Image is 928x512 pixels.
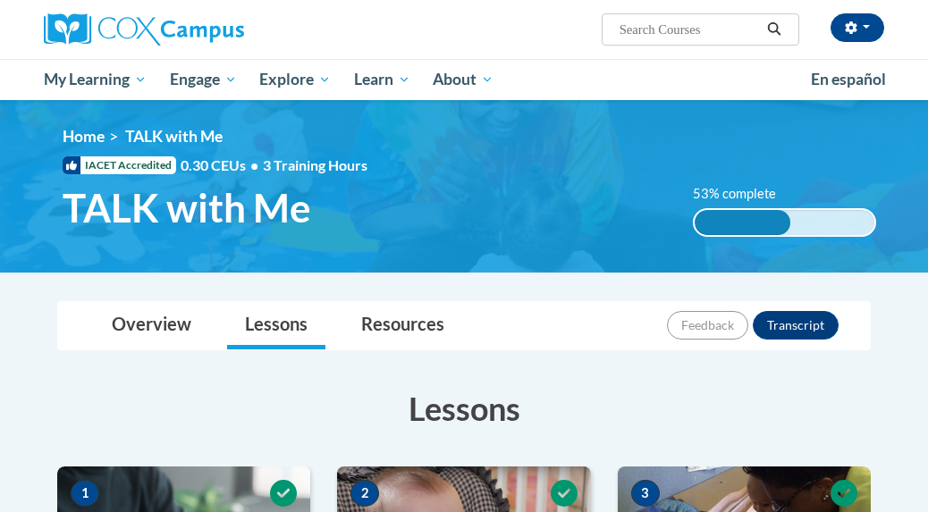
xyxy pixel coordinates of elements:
div: 53% complete [695,210,790,235]
span: TALK with Me [125,127,223,146]
span: About [433,69,494,90]
span: En español [811,70,886,88]
a: Engage [158,59,249,100]
span: Engage [170,69,237,90]
button: Search [761,19,788,40]
h3: Lessons [57,386,871,431]
span: 3 [631,480,660,507]
a: Explore [248,59,342,100]
a: My Learning [32,59,158,100]
img: Cox Campus [44,13,244,46]
span: Explore [259,69,331,90]
input: Search Courses [618,19,761,40]
span: TALK with Me [63,184,311,231]
a: Resources [343,302,462,349]
a: About [422,59,506,100]
span: Learn [354,69,410,90]
span: IACET Accredited [63,156,176,174]
span: 0.30 CEUs [181,155,263,175]
span: 1 [71,480,99,507]
a: Cox Campus [44,13,306,46]
span: 2 [350,480,379,507]
a: En español [799,61,898,98]
button: Account Settings [831,13,884,42]
label: 53% complete [693,184,796,204]
div: Main menu [30,59,898,100]
span: 3 Training Hours [263,156,367,173]
button: Transcript [753,311,839,340]
span: • [250,156,258,173]
a: Learn [342,59,422,100]
a: Overview [94,302,209,349]
button: Feedback [667,311,748,340]
a: Lessons [227,302,325,349]
a: Home [63,127,105,146]
span: My Learning [44,69,147,90]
